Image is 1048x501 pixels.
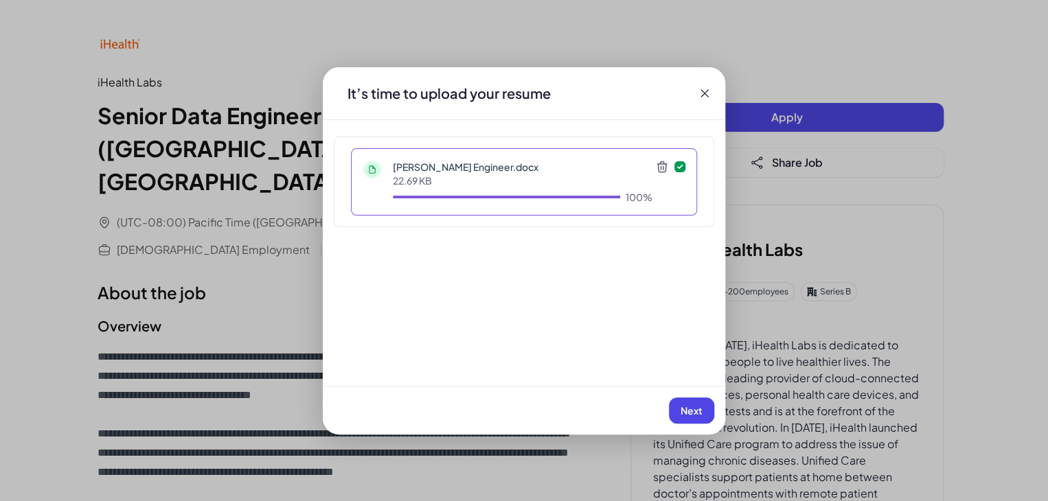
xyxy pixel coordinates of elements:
[393,160,652,174] p: [PERSON_NAME] Engineer.docx
[681,404,703,417] span: Next
[626,190,652,204] div: 100%
[393,174,652,187] p: 22.69 KB
[337,84,562,103] div: It’s time to upload your resume
[669,397,714,423] button: Next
